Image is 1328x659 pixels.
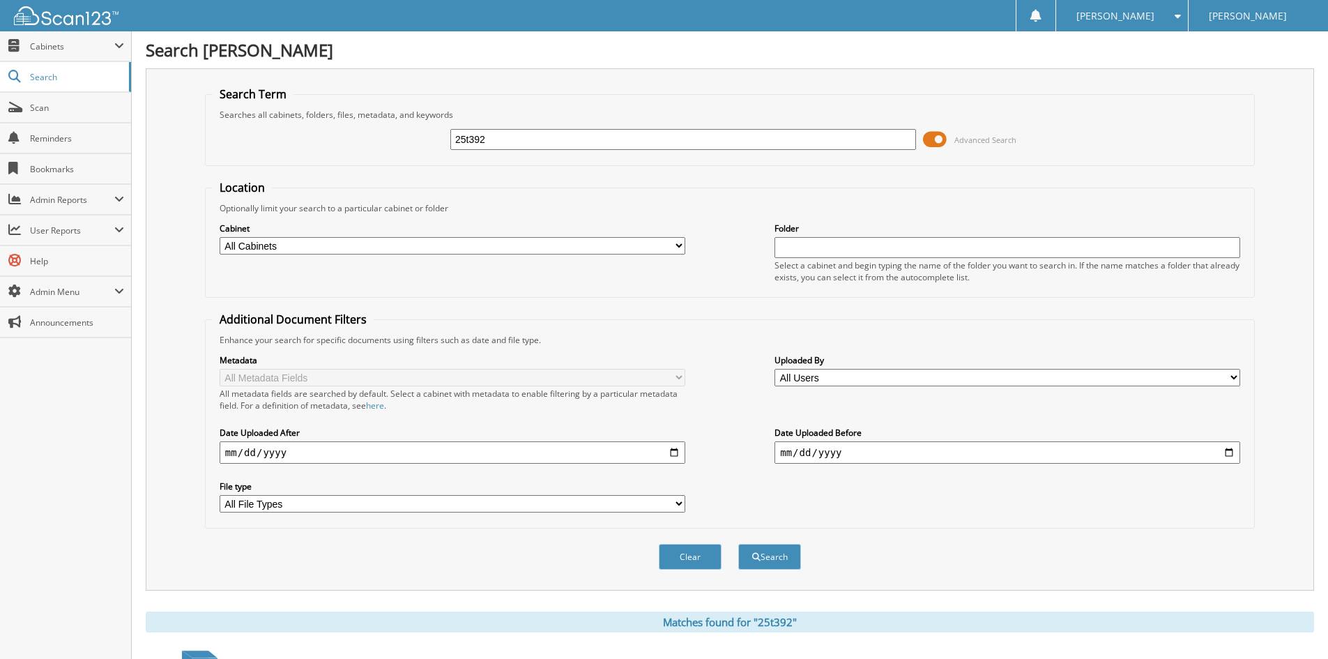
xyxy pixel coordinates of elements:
[213,180,272,195] legend: Location
[774,427,1240,439] label: Date Uploaded Before
[220,354,685,366] label: Metadata
[213,202,1247,214] div: Optionally limit your search to a particular cabinet or folder
[774,222,1240,234] label: Folder
[213,86,293,102] legend: Search Term
[774,259,1240,283] div: Select a cabinet and begin typing the name of the folder you want to search in. If the name match...
[220,441,685,464] input: start
[1258,592,1328,659] iframe: Chat Widget
[30,286,114,298] span: Admin Menu
[30,255,124,267] span: Help
[146,38,1314,61] h1: Search [PERSON_NAME]
[213,109,1247,121] div: Searches all cabinets, folders, files, metadata, and keywords
[774,441,1240,464] input: end
[30,225,114,236] span: User Reports
[30,317,124,328] span: Announcements
[220,480,685,492] label: File type
[954,135,1016,145] span: Advanced Search
[738,544,801,570] button: Search
[1209,12,1287,20] span: [PERSON_NAME]
[220,222,685,234] label: Cabinet
[30,132,124,144] span: Reminders
[213,334,1247,346] div: Enhance your search for specific documents using filters such as date and file type.
[1076,12,1154,20] span: [PERSON_NAME]
[30,40,114,52] span: Cabinets
[220,388,685,411] div: All metadata fields are searched by default. Select a cabinet with metadata to enable filtering b...
[14,6,119,25] img: scan123-logo-white.svg
[659,544,722,570] button: Clear
[30,102,124,114] span: Scan
[30,71,122,83] span: Search
[220,427,685,439] label: Date Uploaded After
[213,312,374,327] legend: Additional Document Filters
[366,400,384,411] a: here
[774,354,1240,366] label: Uploaded By
[30,194,114,206] span: Admin Reports
[30,163,124,175] span: Bookmarks
[146,612,1314,633] div: Matches found for "25t392"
